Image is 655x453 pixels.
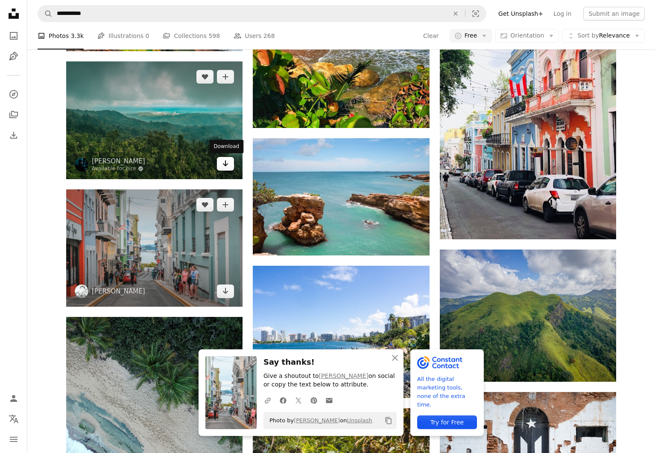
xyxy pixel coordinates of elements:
[510,32,544,39] span: Orientation
[253,138,429,256] img: brown rock formation on sea under blue sky during daytime
[5,48,22,65] a: Illustrations
[440,250,616,382] img: a lush green hillside with a blue sky and clouds
[5,106,22,123] a: Collections
[5,390,22,407] a: Log in / Sign up
[294,417,340,424] a: [PERSON_NAME]
[417,415,477,429] div: Try for Free
[493,7,548,20] a: Get Unsplash+
[146,31,149,41] span: 0
[417,356,463,369] img: file-1643061002856-0f96dc078c63image
[562,29,645,43] button: Sort byRelevance
[38,5,486,22] form: Find visuals sitewide
[583,7,645,20] button: Submit an image
[66,61,243,179] img: green trees near blue sea under white clouds and blue sky during daytime
[577,32,599,39] span: Sort by
[423,29,439,43] button: Clear
[263,372,397,389] p: Give a shoutout to on social or copy the text below to attribute.
[92,287,145,296] a: [PERSON_NAME]
[5,127,22,144] a: Download History
[66,244,243,252] a: people walking on street during daytime
[38,6,53,22] button: Search Unsplash
[66,116,243,124] a: green trees near blue sea under white clouds and blue sky during daytime
[253,193,429,200] a: brown rock formation on sea under blue sky during daytime
[5,431,22,448] button: Menu
[217,70,234,84] button: Add to Collection
[450,29,492,43] button: Free
[210,140,244,154] div: Download
[92,157,145,166] a: [PERSON_NAME]
[217,157,234,171] a: Download
[263,31,275,41] span: 268
[5,27,22,44] a: Photos
[5,86,22,103] a: Explore
[275,392,291,409] a: Share on Facebook
[440,311,616,319] a: a lush green hillside with a blue sky and clouds
[495,29,559,43] button: Orientation
[5,410,22,427] button: Language
[417,375,477,409] span: All the digital marketing tools, none of the extra time.
[291,392,306,409] a: Share on Twitter
[234,22,275,49] a: Users 268
[319,372,368,379] a: [PERSON_NAME]
[208,31,220,41] span: 598
[5,5,22,24] a: Home — Unsplash
[253,266,429,398] img: people on beach during daytime
[548,7,576,20] a: Log in
[263,356,397,369] h3: Say thanks!
[66,189,243,307] img: people walking on street during daytime
[97,22,149,49] a: Illustrations 0
[196,198,213,212] button: Like
[577,32,630,40] span: Relevance
[347,417,372,424] a: Unsplash
[163,22,220,49] a: Collections 598
[265,414,372,427] span: Photo by on
[322,392,337,409] a: Share over email
[92,166,145,172] a: Available for hire
[196,70,213,84] button: Like
[217,198,234,212] button: Add to Collection
[465,6,486,22] button: Visual search
[381,413,396,428] button: Copy to clipboard
[217,285,234,298] a: Download
[440,117,616,125] a: cars parked at one side of street
[253,328,429,336] a: people on beach during daytime
[75,285,88,298] img: Go to Zixi Zhou's profile
[75,158,88,171] img: Go to Beau Horyza's profile
[440,4,616,239] img: cars parked at one side of street
[410,349,484,436] a: All the digital marketing tools, none of the extra time.Try for Free
[306,392,322,409] a: Share on Pinterest
[446,6,465,22] button: Clear
[465,32,477,40] span: Free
